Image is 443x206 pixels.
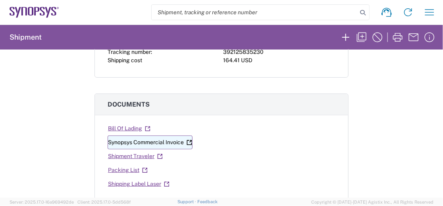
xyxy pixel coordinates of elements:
span: Tracking number: [108,49,152,55]
a: Shipment Traveler [108,149,163,163]
a: Support [177,199,197,204]
div: 392125835230 [223,48,335,56]
span: Documents [108,101,150,108]
span: Server: 2025.17.0-16a969492de [10,200,74,204]
span: Shipping cost [108,57,142,63]
div: 164.41 USD [223,56,335,65]
a: Synopsys Commercial Invoice [108,135,193,149]
a: Shipping Label Laser [108,177,170,191]
a: Packing List [108,163,148,177]
a: Feedback [197,199,218,204]
h2: Shipment [10,32,42,42]
span: Client: 2025.17.0-5dd568f [77,200,131,204]
a: Bill Of Lading [108,122,151,135]
span: Copyright © [DATE]-[DATE] Agistix Inc., All Rights Reserved [311,198,433,206]
input: Shipment, tracking or reference number [152,5,357,20]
